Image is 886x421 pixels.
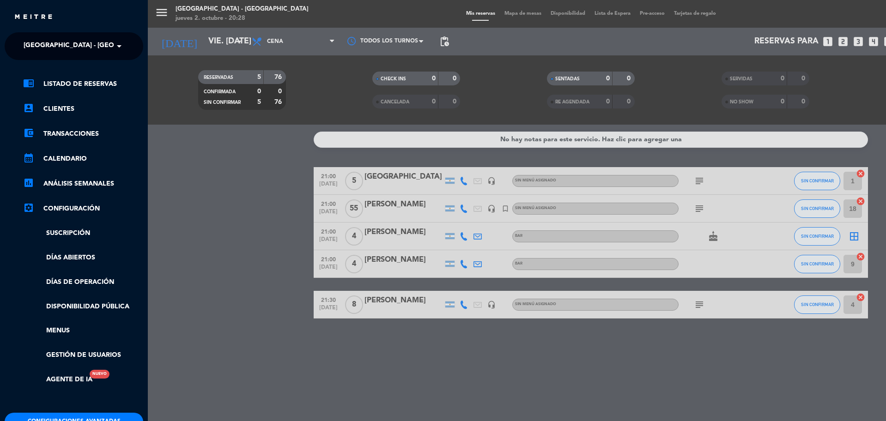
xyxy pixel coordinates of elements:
[23,277,143,288] a: Días de Operación
[23,350,143,361] a: Gestión de usuarios
[23,253,143,263] a: Días abiertos
[23,152,34,163] i: calendar_month
[90,370,109,379] div: Nuevo
[23,78,34,89] i: chrome_reader_mode
[23,127,34,138] i: account_balance_wallet
[23,228,143,239] a: Suscripción
[23,103,143,114] a: account_boxClientes
[14,14,53,21] img: MEITRE
[23,153,143,164] a: calendar_monthCalendario
[23,325,143,336] a: Menus
[23,128,143,139] a: account_balance_walletTransacciones
[23,374,92,385] a: Agente de IANuevo
[23,78,143,90] a: chrome_reader_modeListado de Reservas
[23,203,143,214] a: Configuración
[23,202,34,213] i: settings_applications
[23,178,143,189] a: assessmentANÁLISIS SEMANALES
[24,36,166,56] span: [GEOGRAPHIC_DATA] - [GEOGRAPHIC_DATA]
[23,177,34,188] i: assessment
[23,102,34,114] i: account_box
[23,301,143,312] a: Disponibilidad pública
